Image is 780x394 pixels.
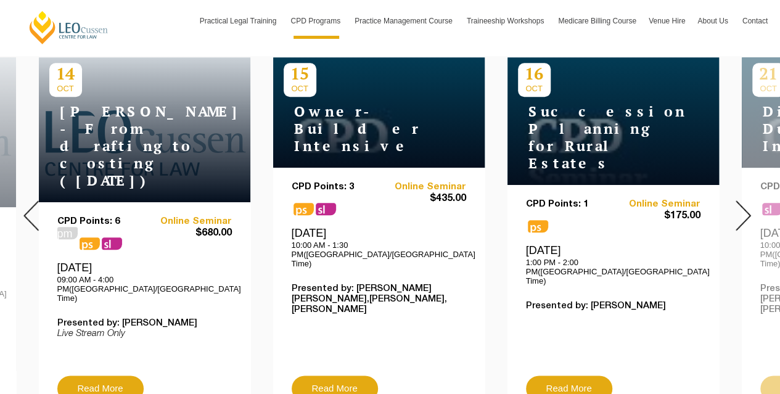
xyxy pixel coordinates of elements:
div: [DATE] [526,244,700,285]
h4: Owner-Builder Intensive [284,103,438,155]
img: Prev [23,200,39,231]
p: Live Stream Only [57,329,232,339]
span: pm [57,227,78,239]
span: sl [102,237,122,250]
a: Online Seminar [379,182,466,192]
span: ps [80,237,100,250]
p: 09:00 AM - 4:00 PM([GEOGRAPHIC_DATA]/[GEOGRAPHIC_DATA] Time) [57,275,232,303]
a: CPD Programs [284,3,348,39]
p: 1:00 PM - 2:00 PM([GEOGRAPHIC_DATA]/[GEOGRAPHIC_DATA] Time) [526,258,700,285]
span: OCT [518,84,551,93]
a: [PERSON_NAME] Centre for Law [28,10,110,45]
div: [DATE] [292,226,466,268]
span: sl [316,203,336,215]
a: Practical Legal Training [194,3,285,39]
span: OCT [284,84,316,93]
p: Presented by: [PERSON_NAME] [PERSON_NAME],[PERSON_NAME],[PERSON_NAME] [292,284,466,315]
p: 14 [49,63,82,84]
p: 10:00 AM - 1:30 PM([GEOGRAPHIC_DATA]/[GEOGRAPHIC_DATA] Time) [292,240,466,268]
div: [DATE] [57,261,232,303]
p: 16 [518,63,551,84]
a: Traineeship Workshops [461,3,552,39]
span: $680.00 [144,227,232,240]
p: Presented by: [PERSON_NAME] [526,301,700,311]
p: CPD Points: 1 [526,199,614,210]
a: Online Seminar [144,216,232,227]
h4: Succession Planning for Rural Estates [518,103,672,172]
p: Presented by: [PERSON_NAME] [57,318,232,329]
span: OCT [49,84,82,93]
h4: [PERSON_NAME] - From drafting to costing ([DATE]) [49,103,203,189]
span: ps [294,203,314,215]
a: Medicare Billing Course [552,3,642,39]
p: CPD Points: 6 [57,216,145,227]
p: CPD Points: 3 [292,182,379,192]
a: Online Seminar [613,199,700,210]
span: ps [528,220,548,232]
img: Next [736,200,751,231]
p: 15 [284,63,316,84]
a: Practice Management Course [348,3,461,39]
a: About Us [691,3,736,39]
a: Venue Hire [642,3,691,39]
a: Contact [736,3,774,39]
span: $435.00 [379,192,466,205]
span: $175.00 [613,210,700,223]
